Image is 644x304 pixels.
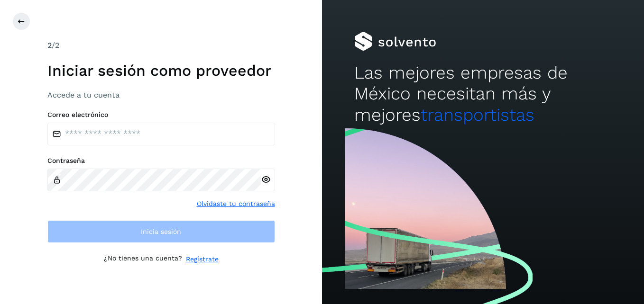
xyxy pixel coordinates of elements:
p: ¿No tienes una cuenta? [104,254,182,264]
h3: Accede a tu cuenta [47,90,275,99]
span: transportistas [421,105,534,125]
a: Olvidaste tu contraseña [197,199,275,209]
label: Correo electrónico [47,111,275,119]
button: Inicia sesión [47,220,275,243]
h2: Las mejores empresas de México necesitan más y mejores [354,63,612,125]
a: Regístrate [186,254,219,264]
span: Inicia sesión [141,228,181,235]
h1: Iniciar sesión como proveedor [47,62,275,80]
label: Contraseña [47,157,275,165]
span: 2 [47,41,52,50]
div: /2 [47,40,275,51]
